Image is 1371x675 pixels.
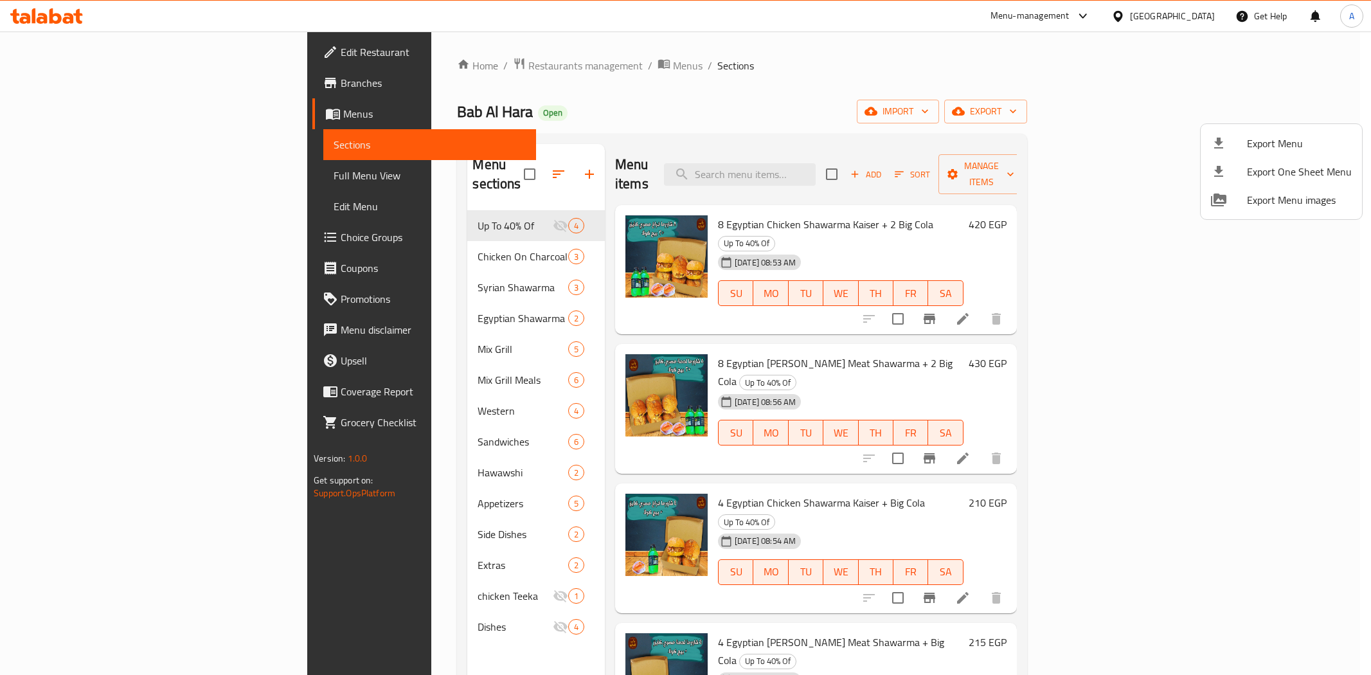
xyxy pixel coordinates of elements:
[1247,164,1352,179] span: Export One Sheet Menu
[1247,192,1352,208] span: Export Menu images
[1201,157,1362,186] li: Export one sheet menu items
[1201,186,1362,214] li: Export Menu images
[1247,136,1352,151] span: Export Menu
[1201,129,1362,157] li: Export menu items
